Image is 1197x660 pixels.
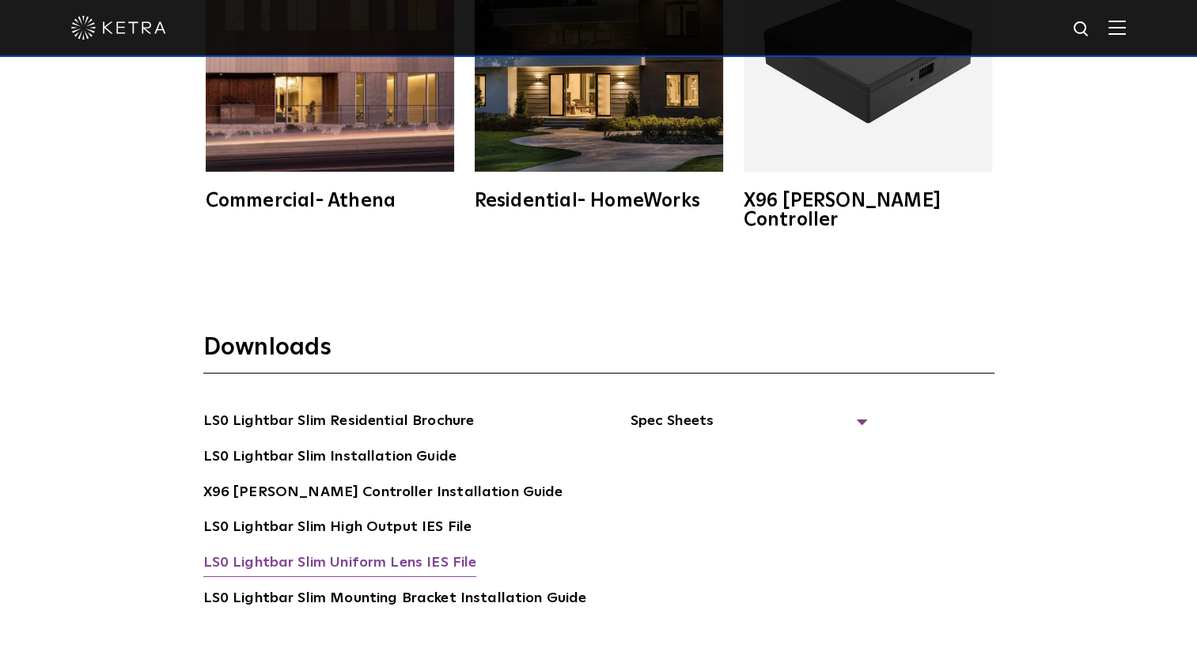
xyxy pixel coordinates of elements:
a: LS0 Lightbar Slim Mounting Bracket Installation Guide [203,587,587,613]
a: LS0 Lightbar Slim Uniform Lens IES File [203,552,477,577]
div: X96 [PERSON_NAME] Controller [744,192,992,229]
img: Hamburger%20Nav.svg [1108,20,1126,35]
div: Commercial- Athena [206,192,454,211]
img: search icon [1072,20,1092,40]
img: ketra-logo-2019-white [71,16,166,40]
div: Residential- HomeWorks [475,192,723,211]
a: LS0 Lightbar Slim High Output IES File [203,516,472,541]
h3: Downloads [203,332,994,374]
a: LS0 Lightbar Slim Installation Guide [203,446,456,471]
span: Spec Sheets [630,410,867,445]
a: LS0 Lightbar Slim Residential Brochure [203,410,475,435]
a: X96 [PERSON_NAME] Controller Installation Guide [203,481,563,506]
